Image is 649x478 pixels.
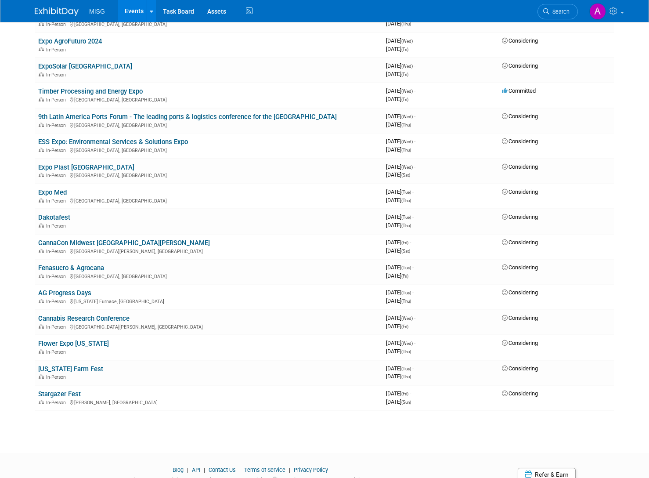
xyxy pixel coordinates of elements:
[401,198,411,203] span: (Thu)
[46,349,69,355] span: In-Person
[386,239,411,246] span: [DATE]
[502,113,538,119] span: Considering
[386,87,415,94] span: [DATE]
[401,97,408,102] span: (Fri)
[46,173,69,178] span: In-Person
[502,37,538,44] span: Considering
[38,146,379,153] div: [GEOGRAPHIC_DATA], [GEOGRAPHIC_DATA]
[412,289,414,296] span: -
[386,214,414,220] span: [DATE]
[38,340,109,348] a: Flower Expo [US_STATE]
[38,323,379,330] div: [GEOGRAPHIC_DATA][PERSON_NAME], [GEOGRAPHIC_DATA]
[386,315,415,321] span: [DATE]
[38,365,103,373] a: [US_STATE] Farm Fest
[414,340,415,346] span: -
[39,47,44,51] img: In-Person Event
[386,46,408,52] span: [DATE]
[46,374,69,380] span: In-Person
[386,37,415,44] span: [DATE]
[414,138,415,145] span: -
[38,315,130,322] a: Cannabis Research Conference
[39,349,44,354] img: In-Person Event
[401,215,411,220] span: (Tue)
[38,289,91,297] a: AG Progress Days
[401,39,413,43] span: (Wed)
[386,340,415,346] span: [DATE]
[502,390,538,397] span: Considering
[386,348,411,355] span: [DATE]
[287,467,292,473] span: |
[38,247,379,254] div: [GEOGRAPHIC_DATA][PERSON_NAME], [GEOGRAPHIC_DATA]
[386,365,414,372] span: [DATE]
[401,64,413,69] span: (Wed)
[38,121,379,128] div: [GEOGRAPHIC_DATA], [GEOGRAPHIC_DATA]
[401,72,408,77] span: (Fri)
[38,239,210,247] a: CannaCon Midwest [GEOGRAPHIC_DATA][PERSON_NAME]
[39,173,44,177] img: In-Person Event
[173,467,184,473] a: Blog
[401,366,411,371] span: (Tue)
[410,390,411,397] span: -
[401,22,411,26] span: (Thu)
[386,62,415,69] span: [DATE]
[589,3,606,20] img: Anjerica Cruz
[46,324,69,330] span: In-Person
[38,171,379,178] div: [GEOGRAPHIC_DATA], [GEOGRAPHIC_DATA]
[502,289,538,296] span: Considering
[401,173,410,177] span: (Sat)
[401,223,411,228] span: (Thu)
[386,247,410,254] span: [DATE]
[46,47,69,53] span: In-Person
[386,323,408,330] span: [DATE]
[38,297,379,304] div: [US_STATE] Furnace, [GEOGRAPHIC_DATA]
[386,20,411,27] span: [DATE]
[401,265,411,270] span: (Tue)
[401,299,411,304] span: (Thu)
[401,114,413,119] span: (Wed)
[39,374,44,379] img: In-Person Event
[386,264,414,271] span: [DATE]
[502,315,538,321] span: Considering
[412,264,414,271] span: -
[35,7,79,16] img: ExhibitDay
[386,163,415,170] span: [DATE]
[46,72,69,78] span: In-Person
[386,138,415,145] span: [DATE]
[414,62,415,69] span: -
[38,96,379,103] div: [GEOGRAPHIC_DATA], [GEOGRAPHIC_DATA]
[386,390,411,397] span: [DATE]
[537,4,578,19] a: Search
[502,264,538,271] span: Considering
[401,249,410,253] span: (Sat)
[401,400,411,405] span: (Sun)
[401,374,411,379] span: (Thu)
[401,47,408,52] span: (Fri)
[89,8,105,15] span: MISG
[39,324,44,329] img: In-Person Event
[401,139,413,144] span: (Wed)
[38,272,379,279] div: [GEOGRAPHIC_DATA], [GEOGRAPHIC_DATA]
[401,190,411,195] span: (Tue)
[502,138,538,145] span: Considering
[412,365,414,372] span: -
[386,113,415,119] span: [DATE]
[386,272,408,279] span: [DATE]
[39,249,44,253] img: In-Person Event
[401,240,408,245] span: (Fri)
[386,222,411,228] span: [DATE]
[39,223,44,228] img: In-Person Event
[46,148,69,153] span: In-Person
[386,373,411,380] span: [DATE]
[46,22,69,27] span: In-Person
[39,123,44,127] img: In-Person Event
[414,315,415,321] span: -
[401,349,411,354] span: (Thu)
[386,121,411,128] span: [DATE]
[38,163,134,171] a: Expo Plast [GEOGRAPHIC_DATA]
[502,340,538,346] span: Considering
[401,274,408,279] span: (Fri)
[386,188,414,195] span: [DATE]
[401,324,408,329] span: (Fri)
[502,365,538,372] span: Considering
[38,37,102,45] a: Expo AgroFuturo 2024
